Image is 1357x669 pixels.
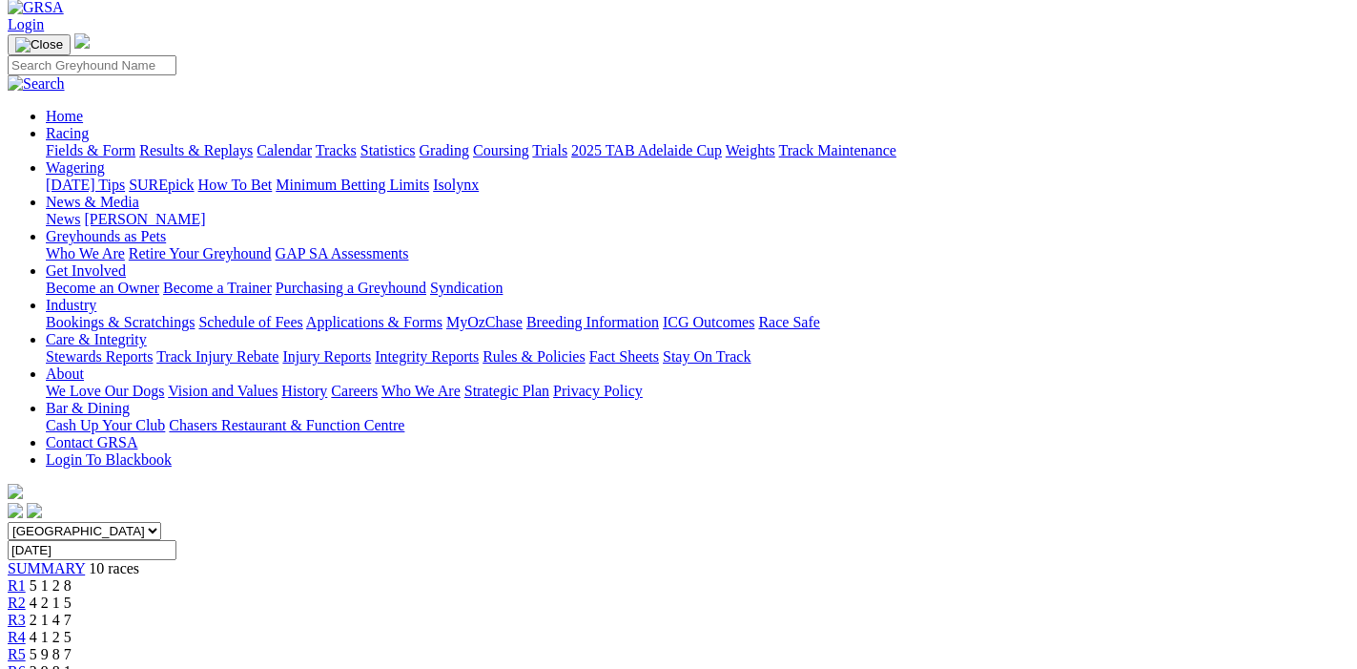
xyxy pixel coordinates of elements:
[8,75,65,93] img: Search
[8,34,71,55] button: Toggle navigation
[129,245,272,261] a: Retire Your Greyhound
[46,142,135,158] a: Fields & Form
[316,142,357,158] a: Tracks
[571,142,722,158] a: 2025 TAB Adelaide Cup
[46,314,195,330] a: Bookings & Scratchings
[46,245,125,261] a: Who We Are
[281,383,327,399] a: History
[30,595,72,611] span: 4 2 1 5
[464,383,549,399] a: Strategic Plan
[276,177,429,193] a: Minimum Betting Limits
[30,629,72,645] span: 4 1 2 5
[276,245,409,261] a: GAP SA Assessments
[8,503,23,518] img: facebook.svg
[15,37,63,52] img: Close
[8,595,26,611] a: R2
[46,280,159,296] a: Become an Owner
[483,348,586,365] a: Rules & Policies
[433,177,479,193] a: Isolynx
[375,348,479,365] a: Integrity Reports
[758,314,819,330] a: Race Safe
[553,383,643,399] a: Privacy Policy
[473,142,529,158] a: Coursing
[27,503,42,518] img: twitter.svg
[360,142,416,158] a: Statistics
[46,383,1349,400] div: About
[446,314,523,330] a: MyOzChase
[84,211,205,227] a: [PERSON_NAME]
[8,612,26,628] a: R3
[46,108,83,124] a: Home
[169,417,404,433] a: Chasers Restaurant & Function Centre
[8,55,176,75] input: Search
[46,142,1349,159] div: Racing
[276,280,426,296] a: Purchasing a Greyhound
[30,577,72,594] span: 5 1 2 8
[46,417,1349,434] div: Bar & Dining
[139,142,253,158] a: Results & Replays
[420,142,469,158] a: Grading
[46,280,1349,297] div: Get Involved
[46,314,1349,331] div: Industry
[282,348,371,365] a: Injury Reports
[46,417,165,433] a: Cash Up Your Club
[8,646,26,662] a: R5
[8,484,23,499] img: logo-grsa-white.png
[331,383,378,399] a: Careers
[46,177,125,193] a: [DATE] Tips
[663,314,754,330] a: ICG Outcomes
[726,142,775,158] a: Weights
[46,297,96,313] a: Industry
[156,348,278,365] a: Track Injury Rebate
[46,331,147,347] a: Care & Integrity
[526,314,659,330] a: Breeding Information
[30,612,72,628] span: 2 1 4 7
[779,142,896,158] a: Track Maintenance
[430,280,503,296] a: Syndication
[46,194,139,210] a: News & Media
[532,142,567,158] a: Trials
[8,540,176,560] input: Select date
[257,142,312,158] a: Calendar
[168,383,278,399] a: Vision and Values
[381,383,461,399] a: Who We Are
[46,211,80,227] a: News
[589,348,659,365] a: Fact Sheets
[163,280,272,296] a: Become a Trainer
[8,629,26,645] a: R4
[46,348,153,365] a: Stewards Reports
[46,451,172,468] a: Login To Blackbook
[46,262,126,279] a: Get Involved
[663,348,750,365] a: Stay On Track
[46,383,164,399] a: We Love Our Dogs
[8,16,44,32] a: Login
[46,125,89,141] a: Racing
[74,33,90,49] img: logo-grsa-white.png
[8,560,85,576] a: SUMMARY
[198,177,273,193] a: How To Bet
[46,228,166,244] a: Greyhounds as Pets
[8,577,26,594] a: R1
[46,400,130,416] a: Bar & Dining
[46,434,137,450] a: Contact GRSA
[46,159,105,176] a: Wagering
[89,560,139,576] span: 10 races
[198,314,302,330] a: Schedule of Fees
[46,177,1349,194] div: Wagering
[306,314,442,330] a: Applications & Forms
[46,245,1349,262] div: Greyhounds as Pets
[46,366,84,382] a: About
[46,211,1349,228] div: News & Media
[129,177,194,193] a: SUREpick
[46,348,1349,366] div: Care & Integrity
[30,646,72,662] span: 5 9 8 7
